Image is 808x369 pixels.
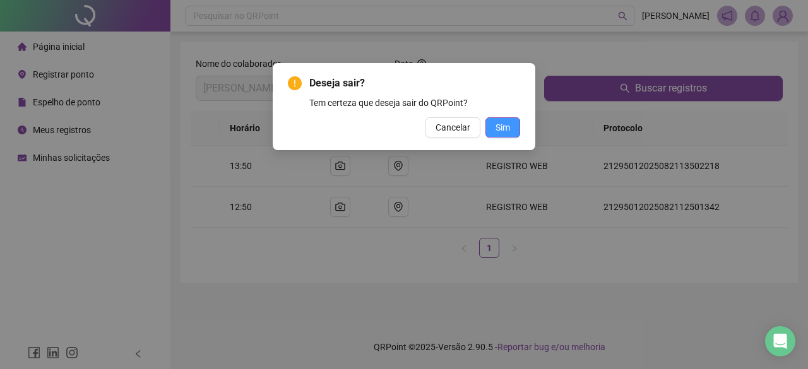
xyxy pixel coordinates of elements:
div: Tem certeza que deseja sair do QRPoint? [309,96,520,110]
span: Cancelar [436,120,470,134]
span: Sim [496,120,510,134]
span: Deseja sair? [309,76,520,91]
span: exclamation-circle [288,76,302,90]
button: Cancelar [425,117,480,138]
div: Open Intercom Messenger [765,326,795,356]
button: Sim [485,117,520,138]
